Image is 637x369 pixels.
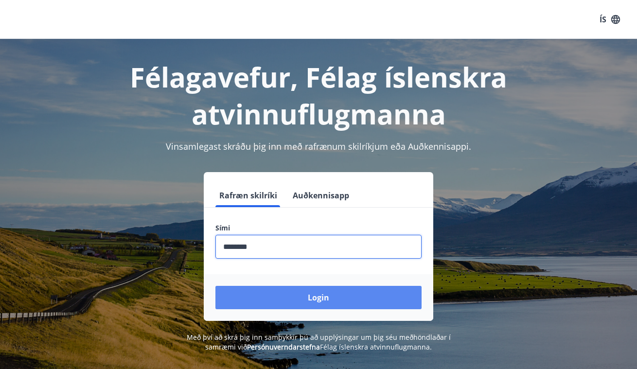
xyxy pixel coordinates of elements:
button: Login [215,286,422,309]
button: Auðkennisapp [289,184,353,207]
a: Persónuverndarstefna [247,342,320,351]
button: ÍS [594,11,625,28]
label: Sími [215,223,422,233]
h1: Félagavefur, Félag íslenskra atvinnuflugmanna [12,58,625,132]
span: Með því að skrá þig inn samþykkir þú að upplýsingar um þig séu meðhöndlaðar í samræmi við Félag í... [187,333,451,351]
span: Vinsamlegast skráðu þig inn með rafrænum skilríkjum eða Auðkennisappi. [166,141,471,152]
button: Rafræn skilríki [215,184,281,207]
